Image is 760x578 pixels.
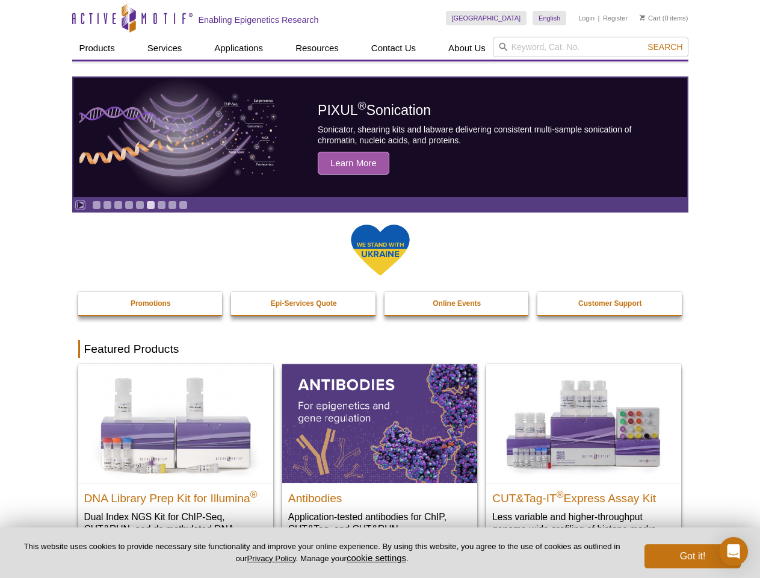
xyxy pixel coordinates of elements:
sup: ® [358,100,366,113]
h2: DNA Library Prep Kit for Illumina [84,486,267,505]
span: PIXUL Sonication [318,102,431,118]
span: Search [647,42,682,52]
img: DNA Library Prep Kit for Illumina [78,364,273,482]
li: | [598,11,600,25]
img: Your Cart [640,14,645,20]
sup: ® [557,489,564,499]
a: Go to slide 1 [92,200,101,210]
a: Online Events [385,292,530,315]
a: Products [72,37,122,60]
h2: Antibodies [288,486,471,505]
a: Promotions [78,292,224,315]
button: Got it! [644,544,741,568]
a: All Antibodies Antibodies Application-tested antibodies for ChIP, CUT&Tag, and CUT&RUN. [282,364,477,547]
a: [GEOGRAPHIC_DATA] [446,11,527,25]
button: Search [644,42,686,52]
strong: Epi-Services Quote [271,299,337,308]
a: Register [603,14,628,22]
a: Go to slide 4 [125,200,134,210]
article: PIXUL Sonication [73,78,687,197]
a: Go to slide 8 [168,200,177,210]
h2: CUT&Tag-IT Express Assay Kit [492,486,675,505]
p: Less variable and higher-throughput genome-wide profiling of histone marks​. [492,511,675,535]
a: Privacy Policy [247,554,295,563]
a: About Us [441,37,493,60]
img: PIXUL sonication [79,77,278,197]
a: Go to slide 3 [114,200,123,210]
a: Resources [288,37,346,60]
div: Open Intercom Messenger [719,537,748,566]
sup: ® [250,489,258,499]
img: We Stand With Ukraine [350,223,410,277]
p: This website uses cookies to provide necessary site functionality and improve your online experie... [19,541,625,564]
strong: Online Events [433,299,481,308]
a: Toggle autoplay [76,200,85,210]
h2: Enabling Epigenetics Research [199,14,319,25]
img: All Antibodies [282,364,477,482]
a: Go to slide 9 [179,200,188,210]
button: cookie settings [347,553,406,563]
a: PIXUL sonication PIXUL®Sonication Sonicator, shearing kits and labware delivering consistent mult... [73,78,687,197]
a: Login [578,14,595,22]
a: Contact Us [364,37,423,60]
a: Go to slide 2 [103,200,112,210]
a: DNA Library Prep Kit for Illumina DNA Library Prep Kit for Illumina® Dual Index NGS Kit for ChIP-... [78,364,273,559]
a: Services [140,37,190,60]
a: Go to slide 7 [157,200,166,210]
strong: Promotions [131,299,171,308]
a: Applications [207,37,270,60]
a: Go to slide 6 [146,200,155,210]
a: Customer Support [537,292,683,315]
a: CUT&Tag-IT® Express Assay Kit CUT&Tag-IT®Express Assay Kit Less variable and higher-throughput ge... [486,364,681,547]
li: (0 items) [640,11,688,25]
img: CUT&Tag-IT® Express Assay Kit [486,364,681,482]
p: Application-tested antibodies for ChIP, CUT&Tag, and CUT&RUN. [288,511,471,535]
span: Learn More [318,152,389,175]
input: Keyword, Cat. No. [493,37,688,57]
a: Cart [640,14,661,22]
a: Go to slide 5 [135,200,144,210]
a: English [533,11,566,25]
p: Sonicator, shearing kits and labware delivering consistent multi-sample sonication of chromatin, ... [318,124,660,146]
p: Dual Index NGS Kit for ChIP-Seq, CUT&RUN, and ds methylated DNA assays. [84,511,267,547]
strong: Customer Support [578,299,641,308]
a: Epi-Services Quote [231,292,377,315]
h2: Featured Products [78,340,682,358]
